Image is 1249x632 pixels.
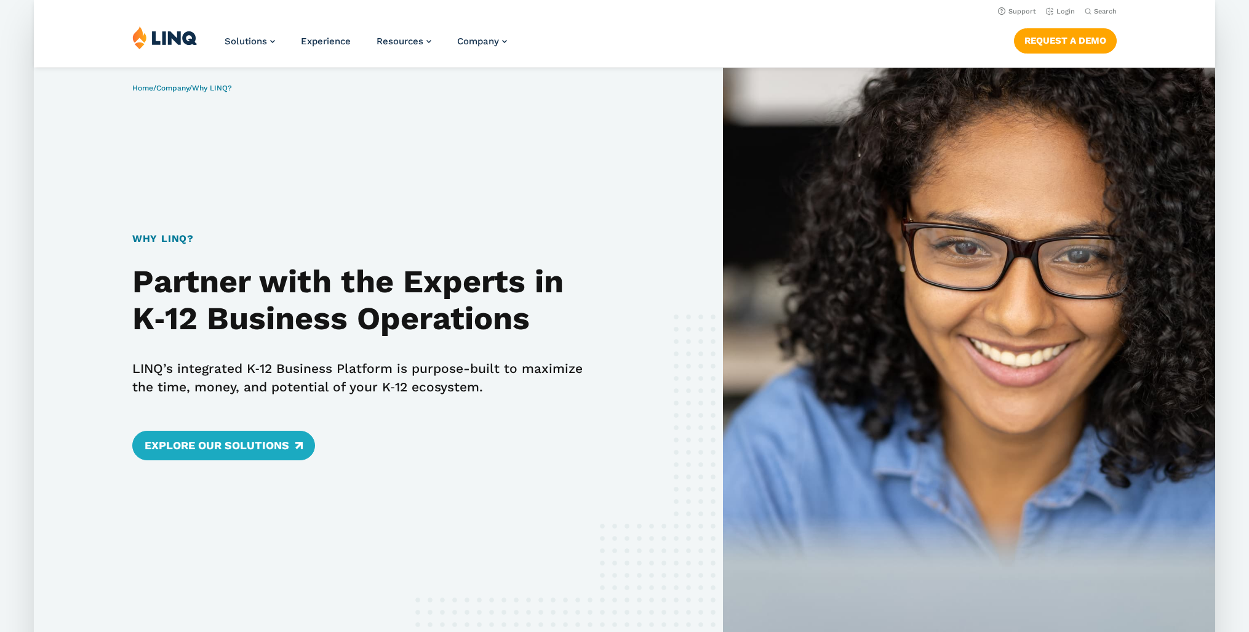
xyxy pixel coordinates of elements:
[1014,26,1117,53] nav: Button Navigation
[132,431,315,460] a: Explore Our Solutions
[1046,7,1075,15] a: Login
[132,84,232,92] span: / /
[132,263,598,337] h2: Partner with the Experts in K‑12 Business Operations
[192,84,232,92] span: Why LINQ?
[225,36,275,47] a: Solutions
[301,36,351,47] a: Experience
[132,84,153,92] a: Home
[34,4,1215,17] nav: Utility Navigation
[1094,7,1117,15] span: Search
[156,84,189,92] a: Company
[1085,7,1117,16] button: Open Search Bar
[377,36,423,47] span: Resources
[998,7,1036,15] a: Support
[132,359,598,396] p: LINQ’s integrated K‑12 Business Platform is purpose-built to maximize the time, money, and potent...
[132,26,198,49] img: LINQ | K‑12 Software
[132,231,598,246] h1: Why LINQ?
[225,26,507,66] nav: Primary Navigation
[457,36,499,47] span: Company
[457,36,507,47] a: Company
[377,36,431,47] a: Resources
[1014,28,1117,53] a: Request a Demo
[225,36,267,47] span: Solutions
